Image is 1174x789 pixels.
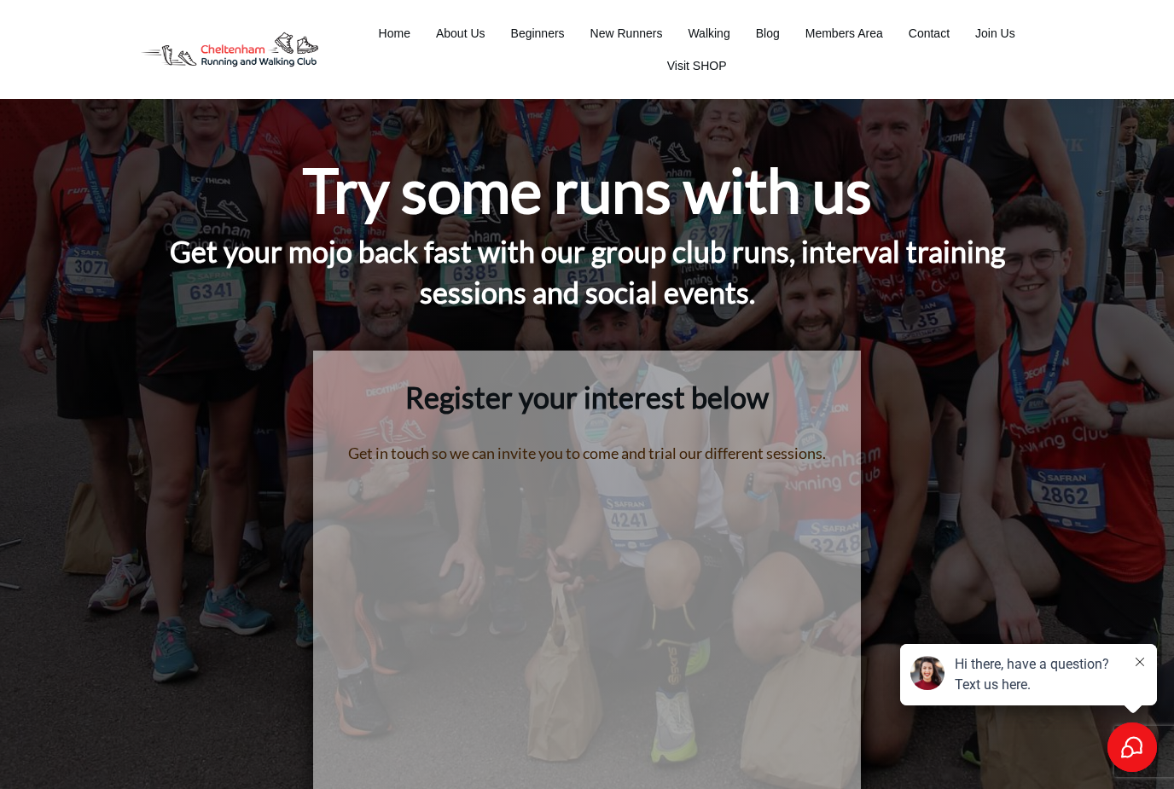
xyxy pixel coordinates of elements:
h4: Get your mojo back fast with our group club runs, interval training sessions and social events. [127,231,1047,333]
a: Walking [688,21,729,45]
a: Visit SHOP [667,54,727,78]
h2: Register your interest below [348,377,826,438]
p: Get in touch so we can invite you to come and trial our different sessions. [348,440,826,467]
a: Contact [909,21,950,45]
a: Blog [756,21,780,45]
a: Beginners [511,21,565,45]
a: Home [379,21,410,45]
h1: Try some runs with us [303,151,872,229]
a: Members Area [805,21,883,45]
a: New Runners [590,21,663,45]
img: Decathlon [126,20,333,78]
a: About Us [436,21,485,45]
a: Join Us [975,21,1015,45]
